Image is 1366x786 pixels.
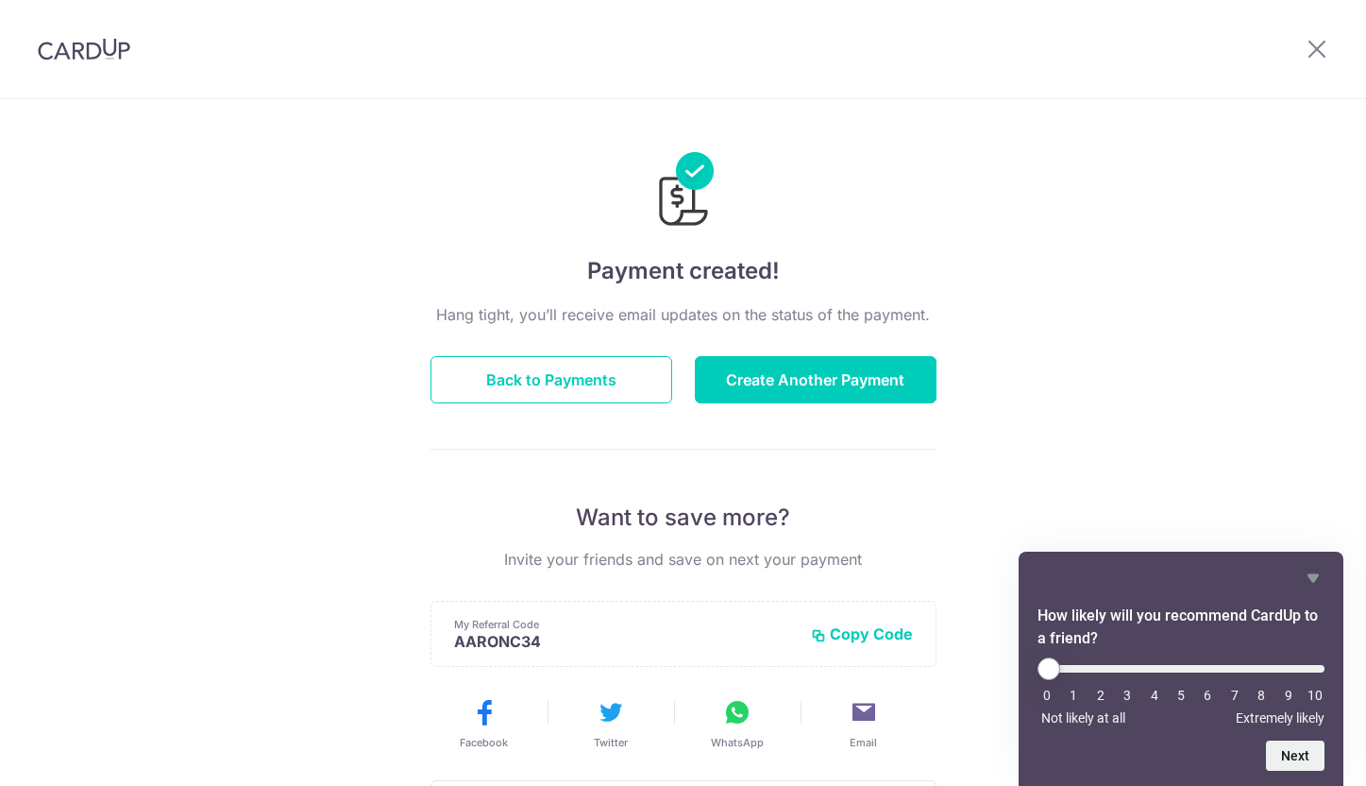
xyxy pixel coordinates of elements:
[682,697,793,750] button: WhatsApp
[454,632,796,651] p: AARONC34
[1064,688,1083,703] li: 1
[454,617,796,632] p: My Referral Code
[555,697,666,750] button: Twitter
[430,548,936,571] p: Invite your friends and save on next your payment
[1306,688,1324,703] li: 10
[1198,688,1217,703] li: 6
[38,38,130,60] img: CardUp
[850,735,877,750] span: Email
[1279,688,1298,703] li: 9
[430,356,672,403] button: Back to Payments
[1236,710,1324,726] span: Extremely likely
[1266,741,1324,771] button: Next question
[1225,688,1244,703] li: 7
[1302,567,1324,589] button: Hide survey
[430,254,936,288] h4: Payment created!
[653,152,714,231] img: Payments
[594,735,628,750] span: Twitter
[1252,688,1271,703] li: 8
[1041,710,1125,726] span: Not likely at all
[1037,605,1324,650] h2: How likely will you recommend CardUp to a friend? Select an option from 0 to 10, with 0 being Not...
[460,735,508,750] span: Facebook
[429,697,540,750] button: Facebook
[1037,567,1324,771] div: How likely will you recommend CardUp to a friend? Select an option from 0 to 10, with 0 being Not...
[1037,658,1324,726] div: How likely will you recommend CardUp to a friend? Select an option from 0 to 10, with 0 being Not...
[808,697,919,750] button: Email
[1172,688,1190,703] li: 5
[430,503,936,533] p: Want to save more?
[1091,688,1110,703] li: 2
[1118,688,1137,703] li: 3
[695,356,936,403] button: Create Another Payment
[1037,688,1056,703] li: 0
[430,303,936,326] p: Hang tight, you’ll receive email updates on the status of the payment.
[811,624,913,643] button: Copy Code
[711,735,764,750] span: WhatsApp
[1145,688,1164,703] li: 4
